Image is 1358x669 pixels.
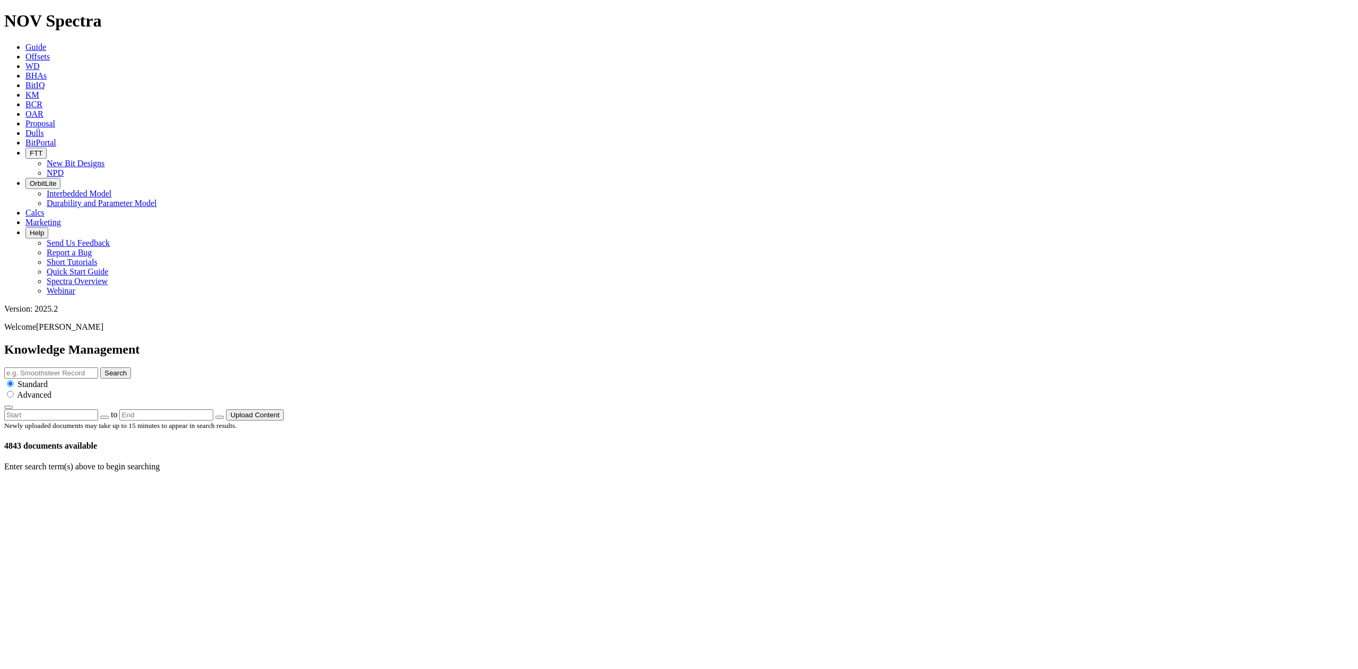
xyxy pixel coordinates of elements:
[25,81,45,90] a: BitIQ
[4,304,1354,314] div: Version: 2025.2
[25,109,43,118] a: OAR
[25,138,56,147] a: BitPortal
[4,462,1354,471] p: Enter search term(s) above to begin searching
[4,342,1354,357] h2: Knowledge Management
[47,189,111,198] a: Interbedded Model
[4,409,98,421] input: Start
[47,267,108,276] a: Quick Start Guide
[25,218,61,227] a: Marketing
[25,119,55,128] a: Proposal
[119,409,213,421] input: End
[36,322,103,331] span: [PERSON_NAME]
[25,208,45,217] a: Calcs
[47,159,105,168] a: New Bit Designs
[30,229,44,237] span: Help
[25,42,46,52] a: Guide
[30,149,42,157] span: FTT
[4,422,237,430] small: Newly uploaded documents may take up to 15 minutes to appear in search results.
[25,71,47,80] a: BHAs
[25,227,48,238] button: Help
[47,277,108,286] a: Spectra Overview
[17,390,51,399] span: Advanced
[25,128,44,138] a: Dulls
[4,11,1354,31] h1: NOV Spectra
[25,100,42,109] a: BCR
[18,380,48,389] span: Standard
[4,367,98,379] input: e.g. Smoothsteer Record
[47,248,92,257] a: Report a Bug
[4,322,1354,332] p: Welcome
[47,168,64,177] a: NPD
[47,238,110,247] a: Send Us Feedback
[100,367,131,379] button: Search
[30,179,56,187] span: OrbitLite
[47,286,75,295] a: Webinar
[25,90,39,99] a: KM
[25,52,50,61] a: Offsets
[4,441,1354,451] h4: 4843 documents available
[25,178,60,189] button: OrbitLite
[47,199,157,208] a: Durability and Parameter Model
[25,62,40,71] a: WD
[25,148,47,159] button: FTT
[226,409,284,421] button: Upload Content
[111,410,117,419] span: to
[47,258,98,267] a: Short Tutorials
